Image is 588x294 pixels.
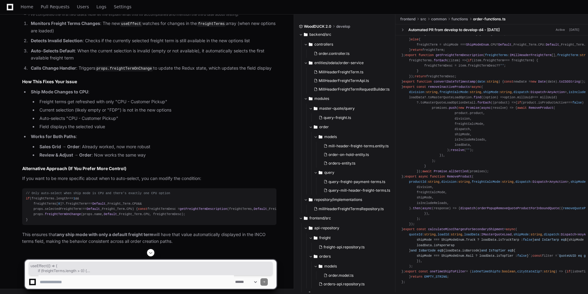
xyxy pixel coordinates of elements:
span: Promise [434,169,447,173]
span: freightTerms [485,53,508,57]
span: dispatch [544,233,559,236]
button: query-freight-payment-terms.ts [321,178,390,186]
button: modules [304,94,394,104]
strong: any ship mode with only a default freight term [57,232,153,237]
span: millUuid [517,96,533,99]
span: AnyAction [549,180,566,184]
span: freight-api.repository.ts [324,245,365,250]
span: await [517,106,527,110]
p: If you want to be more specific about when to auto-select, you can modify the condition: [22,175,276,182]
div: I've completed the first two tasks. Now let me explain what this fix accomplishes and mention the... [28,12,276,17]
button: query [314,168,394,178]
svg: Directory [304,31,308,38]
span: dispatch [513,90,529,94]
div: (freightTerms. === && freightTerms[ ]?. === _Freight_Term. && props. !== _Freight_Term. ) { freig... [26,191,273,223]
span: freightCalcMode [472,180,500,184]
span: const [138,207,148,211]
span: CPU [144,212,149,216]
span: calculateMiscChargesForSecondaryShipment [428,227,504,231]
span: resolve [451,148,464,152]
span: then [413,206,421,210]
button: query-freight.ts [316,113,390,122]
span: IMillHeaderFreightTerm [510,53,552,57]
span: Logs [96,5,106,9]
span: WoodDUCK 2.0 [304,24,331,29]
span: orders-entity.ts [329,161,355,166]
span: backend/src [309,32,331,37]
span: convertDateToTimestamp [434,80,476,84]
span: string [428,180,439,184]
div: [DATE] [569,27,579,32]
p: : The new watches for changes in the array (when new options are loaded) [31,20,276,34]
span: MillHeaderFreightTermRequestBuilder.ts [319,87,390,92]
span: string [451,233,462,236]
span: toMasterQuoteLoadOptionDetail [420,101,476,104]
span: async [506,227,516,231]
span: string [500,90,512,94]
button: api-repository [304,223,396,233]
span: new [531,80,536,84]
span: Default [87,207,100,211]
span: division [441,180,456,184]
div: Automated PR from develop to develop-d4 - [DATE] [408,27,500,32]
strong: Works for Both Paths [31,134,76,139]
svg: Directory [304,214,308,222]
button: backend/src [299,30,391,39]
span: freightTerm [557,53,578,57]
span: function [430,175,445,178]
button: order.controller.ts [311,49,390,58]
button: master-quote/query [309,104,394,113]
span: Default [254,207,267,211]
span: entities/odata/order-service [314,60,364,65]
span: isProductActive [538,101,566,104]
span: freightCalcMode [439,90,468,94]
span: getFreightTermDescription [436,53,483,57]
p: : [31,88,276,96]
span: export [405,53,417,57]
span: removeInactiveProducts [428,85,470,89]
button: freight-api.repository.ts [316,243,392,251]
span: millHeaderFreightTermsRepository.ts [319,206,384,211]
svg: Directory [319,133,322,141]
strong: Monitors Freight Terms Changes [31,21,100,26]
span: RemoveProduct [529,106,553,110]
svg: Directory [314,105,317,112]
span: api-repository [314,226,339,231]
span: date [477,80,485,84]
span: product [495,101,508,104]
span: order.controller.ts [319,51,349,56]
span: common [431,17,447,22]
span: 0 [477,32,479,36]
span: order-functions.ts [473,17,506,22]
span: AnyAction [548,90,565,94]
button: models [314,132,394,142]
span: item [451,59,459,62]
span: forEach [434,59,447,62]
span: const [417,85,426,89]
span: : [477,80,498,84]
button: query-mill-header-freight-terms.ts [321,186,390,195]
span: '' [500,64,504,67]
span: return [411,48,422,52]
li: Auto-selects "CPU - Customer Pickup" [38,115,276,122]
li: Current selection (likely empty or "FDP") is not in the new options [38,107,276,114]
p: This ensures that will have that value automatically displayed in the INCO terms field, making th... [22,231,276,245]
span: toISOString [559,80,580,84]
li: : Already worked, now more robust [38,143,276,150]
span: order-on-hold-entity.ts [329,152,369,157]
span: Dispatch [533,180,548,184]
span: ( ) => [483,96,504,99]
span: division [409,90,424,94]
p: : Checks if the currently selected freight term is still available in the new options list [31,37,276,44]
svg: Directory [314,234,317,242]
span: await [422,169,432,173]
span: getFreightTermDescription [180,207,227,211]
span: ( ) => [449,59,466,62]
span: 0 [58,202,60,206]
span: Settings [114,5,131,9]
p: : When the current selection is invalid (empty or not available), it automatically selects the fi... [31,47,276,62]
span: dispatch [515,180,530,184]
strong: Review & Adjust → Order [39,152,92,157]
span: CPU [132,202,138,206]
span: freightTerm [483,59,504,62]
